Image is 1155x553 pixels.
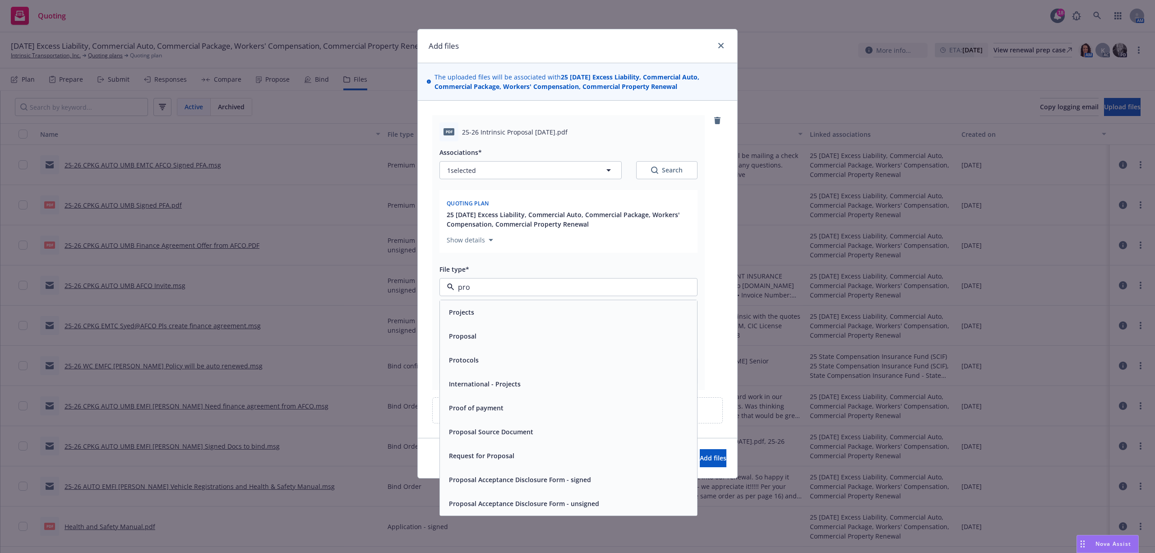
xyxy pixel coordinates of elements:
[439,148,482,157] span: Associations*
[449,451,514,460] button: Request for Proposal
[429,40,459,52] h1: Add files
[651,167,658,174] svg: Search
[432,397,723,423] div: Upload new files
[434,73,699,91] strong: 25 [DATE] Excess Liability, Commercial Auto, Commercial Package, Workers' Compensation, Commercia...
[439,265,469,274] span: File type*
[447,166,476,175] span: 1 selected
[1077,535,1088,553] div: Drag to move
[651,166,683,175] div: Search
[443,235,497,246] button: Show details
[449,427,533,437] button: Proposal Source Document
[447,200,489,207] span: Quoting plan
[449,307,474,317] button: Projects
[462,127,568,137] span: 25-26 Intrinsic Proposal [DATE].pdf
[449,475,591,484] button: Proposal Acceptance Disclosure Form - signed
[449,403,504,413] button: Proof of payment
[449,499,599,508] button: Proposal Acceptance Disclosure Form - unsigned
[716,40,726,51] a: close
[447,210,692,229] button: 25 [DATE] Excess Liability, Commercial Auto, Commercial Package, Workers' Compensation, Commercia...
[636,161,698,179] button: SearchSearch
[700,454,726,462] span: Add files
[434,72,728,91] span: The uploaded files will be associated with
[1095,540,1131,548] span: Nova Assist
[712,115,723,126] a: remove
[454,282,679,293] input: Filter by keyword
[700,449,726,467] button: Add files
[444,128,454,135] span: pdf
[439,161,622,179] button: 1selected
[449,331,476,341] button: Proposal
[1076,535,1139,553] button: Nova Assist
[449,379,521,389] button: International - Projects
[449,355,479,365] button: Protocols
